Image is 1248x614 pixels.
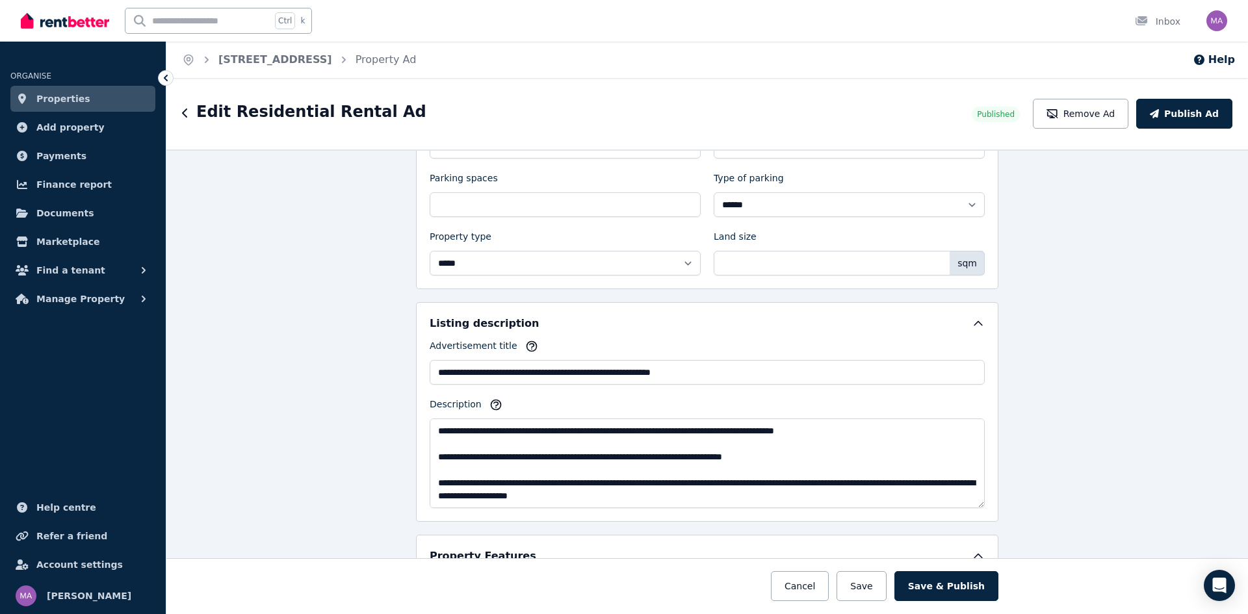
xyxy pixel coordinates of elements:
[47,588,131,604] span: [PERSON_NAME]
[166,42,432,78] nav: Breadcrumb
[36,91,90,107] span: Properties
[430,230,491,248] label: Property type
[430,339,517,357] label: Advertisement title
[10,523,155,549] a: Refer a friend
[430,398,482,416] label: Description
[36,120,105,135] span: Add property
[10,86,155,112] a: Properties
[1135,15,1180,28] div: Inbox
[1033,99,1128,129] button: Remove Ad
[36,148,86,164] span: Payments
[10,286,155,312] button: Manage Property
[36,234,99,249] span: Marketplace
[714,172,784,190] label: Type of parking
[196,101,426,122] h1: Edit Residential Rental Ad
[430,316,539,331] h5: Listing description
[10,71,51,81] span: ORGANISE
[21,11,109,31] img: RentBetter
[10,257,155,283] button: Find a tenant
[10,552,155,578] a: Account settings
[36,262,105,278] span: Find a tenant
[300,16,305,26] span: k
[977,109,1015,120] span: Published
[36,177,112,192] span: Finance report
[1136,99,1232,129] button: Publish Ad
[36,500,96,515] span: Help centre
[10,200,155,226] a: Documents
[10,494,155,520] a: Help centre
[894,571,998,601] button: Save & Publish
[1206,10,1227,31] img: Marwa Alsaloom
[10,143,155,169] a: Payments
[36,205,94,221] span: Documents
[10,172,155,198] a: Finance report
[36,291,125,307] span: Manage Property
[218,53,332,66] a: [STREET_ADDRESS]
[1204,570,1235,601] div: Open Intercom Messenger
[275,12,295,29] span: Ctrl
[430,548,536,564] h5: Property Features
[10,114,155,140] a: Add property
[10,229,155,255] a: Marketplace
[1193,52,1235,68] button: Help
[714,230,757,248] label: Land size
[16,585,36,606] img: Marwa Alsaloom
[837,571,886,601] button: Save
[356,53,417,66] a: Property Ad
[430,172,498,190] label: Parking spaces
[771,571,829,601] button: Cancel
[36,528,107,544] span: Refer a friend
[36,557,123,572] span: Account settings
